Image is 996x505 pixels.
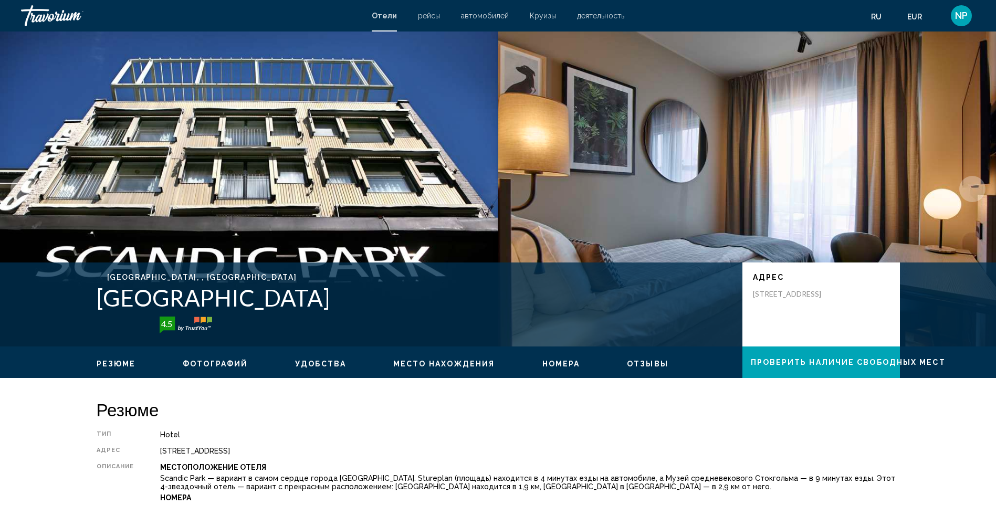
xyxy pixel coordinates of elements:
[21,5,361,26] a: Travorium
[393,360,495,368] span: Место нахождения
[948,5,975,27] button: User Menu
[753,289,837,299] p: [STREET_ADDRESS]
[753,273,889,281] p: адрес
[577,12,624,20] a: деятельность
[97,399,900,420] h2: Резюме
[160,474,899,491] p: Scandic Park — вариант в самом сердце города [GEOGRAPHIC_DATA]. Stureplan (площадь) находится в 4...
[907,13,922,21] span: EUR
[160,463,266,471] b: Местоположение Отеля
[183,360,248,368] span: Фотографий
[160,493,191,502] b: Номера
[542,360,580,368] span: Номера
[627,360,668,368] span: Отзывы
[295,359,346,369] button: Удобства
[871,9,892,24] button: Change language
[530,12,556,20] a: Круизы
[542,359,580,369] button: Номера
[107,273,297,281] span: [GEOGRAPHIC_DATA], , [GEOGRAPHIC_DATA]
[97,447,134,455] div: адрес
[97,360,136,368] span: Резюме
[871,13,882,21] span: ru
[418,12,440,20] a: рейсы
[393,359,495,369] button: Место нахождения
[461,12,509,20] a: автомобилей
[97,359,136,369] button: Резюме
[955,10,968,21] span: NP
[97,430,134,439] div: Тип
[742,346,900,378] button: Проверить наличие свободных мест
[160,430,899,439] div: Hotel
[959,176,985,202] button: Next image
[295,360,346,368] span: Удобства
[907,9,932,24] button: Change currency
[160,317,212,333] img: trustyou-badge-hor.svg
[183,359,248,369] button: Фотографий
[751,359,946,367] span: Проверить наличие свободных мест
[160,447,899,455] div: [STREET_ADDRESS]
[372,12,397,20] a: Отели
[97,284,732,311] h1: [GEOGRAPHIC_DATA]
[156,318,177,330] div: 4.5
[11,176,37,202] button: Previous image
[627,359,668,369] button: Отзывы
